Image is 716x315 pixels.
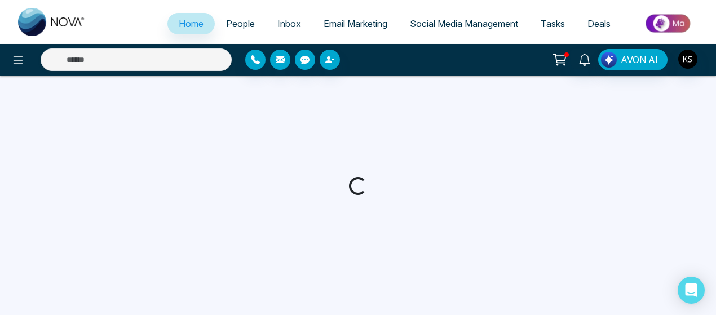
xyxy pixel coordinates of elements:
span: AVON AI [621,53,658,66]
img: User Avatar [678,50,697,69]
span: People [226,18,255,29]
span: Inbox [277,18,301,29]
a: Email Marketing [312,13,399,34]
a: Social Media Management [399,13,529,34]
button: AVON AI [598,49,668,70]
span: Tasks [541,18,565,29]
span: Home [179,18,204,29]
a: Inbox [266,13,312,34]
a: Home [167,13,215,34]
img: Lead Flow [601,52,617,68]
span: Email Marketing [324,18,387,29]
span: Social Media Management [410,18,518,29]
a: Deals [576,13,622,34]
a: Tasks [529,13,576,34]
div: Open Intercom Messenger [678,277,705,304]
a: People [215,13,266,34]
img: Nova CRM Logo [18,8,86,36]
img: Market-place.gif [627,11,709,36]
span: Deals [587,18,611,29]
